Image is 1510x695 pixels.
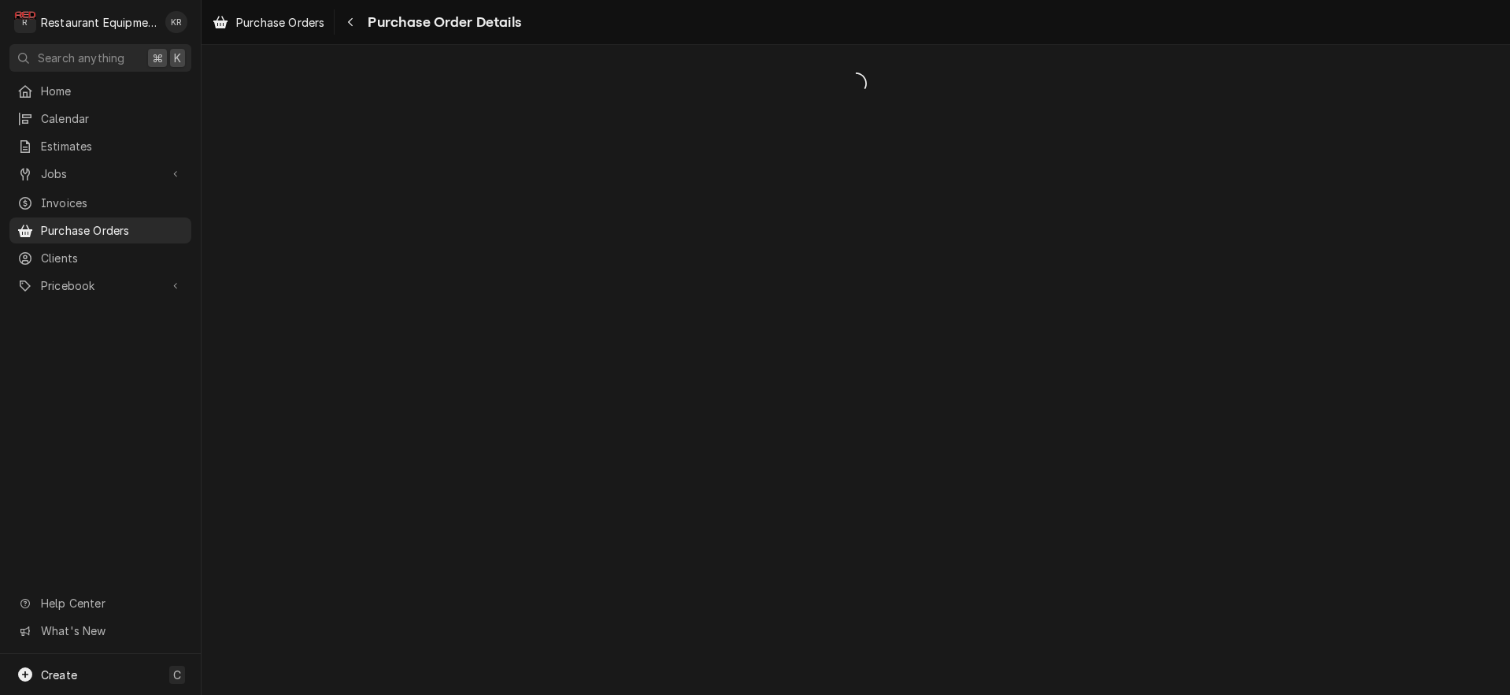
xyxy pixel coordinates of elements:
span: Create [41,668,77,682]
a: Invoices [9,190,191,216]
span: K [174,50,181,66]
a: Clients [9,245,191,271]
span: Purchase Orders [41,222,183,239]
a: Go to Pricebook [9,273,191,299]
a: Go to Help Center [9,590,191,616]
span: Clients [41,250,183,266]
span: What's New [41,623,182,639]
span: Estimates [41,138,183,154]
button: Search anything⌘K [9,44,191,72]
span: Purchase Orders [236,14,324,31]
span: Home [41,83,183,99]
a: Purchase Orders [206,9,331,35]
a: Calendar [9,106,191,132]
a: Go to What's New [9,618,191,644]
div: Restaurant Equipment Diagnostics's Avatar [14,11,36,33]
span: Calendar [41,110,183,127]
div: Restaurant Equipment Diagnostics [41,14,157,31]
span: Pricebook [41,277,160,294]
a: Home [9,78,191,104]
button: Navigate back [338,9,363,35]
div: R [14,11,36,33]
a: Estimates [9,133,191,159]
span: Help Center [41,595,182,611]
span: C [173,667,181,683]
div: Kelli Robinette's Avatar [165,11,187,33]
span: Invoices [41,195,183,211]
span: Search anything [38,50,124,66]
div: KR [165,11,187,33]
span: ⌘ [152,50,163,66]
span: Jobs [41,165,160,182]
span: Purchase Order Details [363,12,521,33]
a: Go to Jobs [9,161,191,187]
a: Purchase Orders [9,217,191,243]
span: Loading... [202,67,1510,100]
